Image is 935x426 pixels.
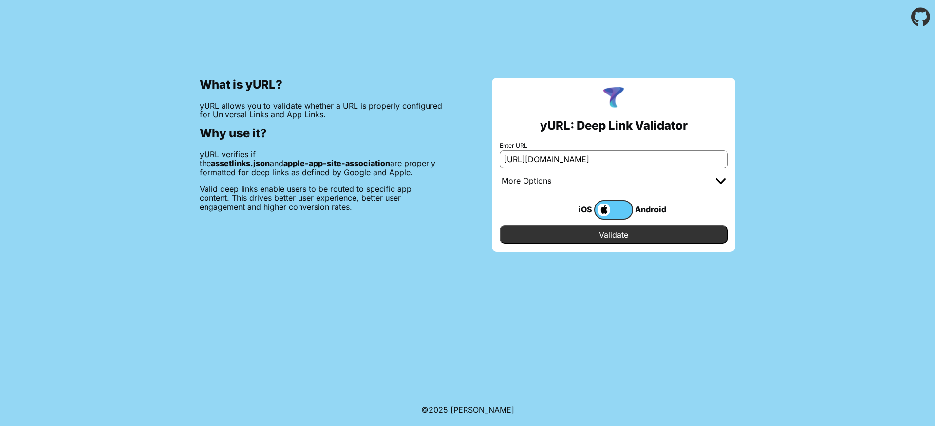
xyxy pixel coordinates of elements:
div: More Options [502,176,551,186]
input: e.g. https://app.chayev.com/xyx [500,150,728,168]
footer: © [421,394,514,426]
h2: Why use it? [200,127,443,140]
h2: yURL: Deep Link Validator [540,119,688,132]
b: assetlinks.json [211,158,270,168]
img: chevron [716,178,726,184]
p: yURL verifies if the and are properly formatted for deep links as defined by Google and Apple. [200,150,443,177]
div: Android [633,203,672,216]
b: apple-app-site-association [283,158,390,168]
h2: What is yURL? [200,78,443,92]
p: yURL allows you to validate whether a URL is properly configured for Universal Links and App Links. [200,101,443,119]
a: Michael Ibragimchayev's Personal Site [450,405,514,415]
div: iOS [555,203,594,216]
label: Enter URL [500,142,728,149]
p: Valid deep links enable users to be routed to specific app content. This drives better user exper... [200,185,443,211]
img: yURL Logo [601,86,626,111]
span: 2025 [429,405,448,415]
input: Validate [500,225,728,244]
